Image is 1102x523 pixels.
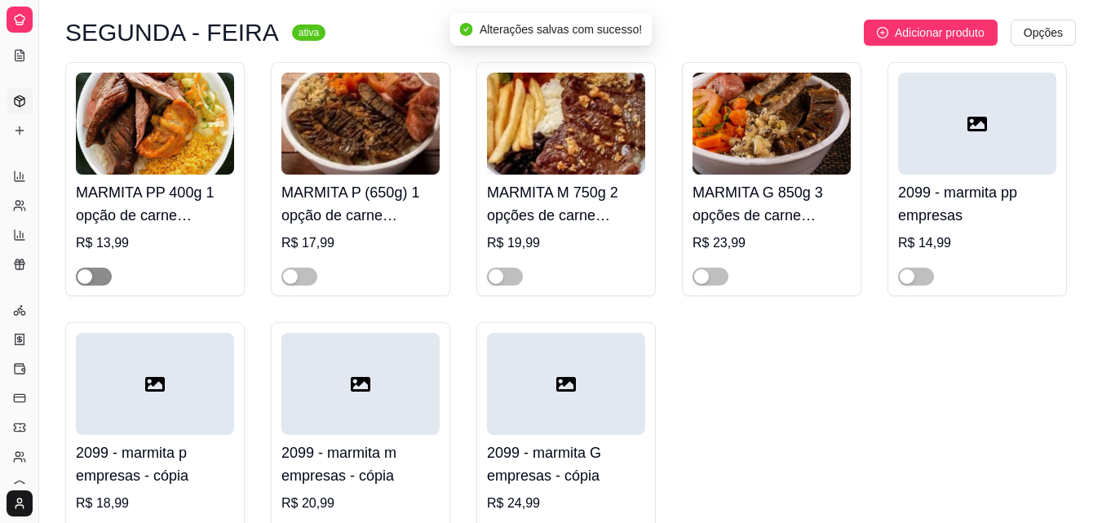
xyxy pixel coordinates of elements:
span: plus-circle [877,27,888,38]
h3: SEGUNDA - FEIRA [65,23,279,42]
div: R$ 13,99 [76,233,234,253]
div: R$ 20,99 [281,494,440,513]
div: R$ 23,99 [693,233,851,253]
span: Opções [1024,24,1063,42]
h4: 2099 - marmita pp empresas [898,181,1056,227]
div: R$ 14,99 [898,233,1056,253]
h4: 2099 - marmita p empresas - cópia [76,441,234,487]
button: Adicionar produto [864,20,998,46]
h4: MARMITA P (650g) 1 opção de carne (proteína) [281,181,440,227]
h4: 2099 - marmita m empresas - cópia [281,441,440,487]
div: R$ 18,99 [76,494,234,513]
img: product-image [693,73,851,175]
span: Adicionar produto [895,24,985,42]
img: product-image [76,73,234,175]
div: R$ 19,99 [487,233,645,253]
button: Opções [1011,20,1076,46]
h4: 2099 - marmita G empresas - cópia [487,441,645,487]
div: R$ 17,99 [281,233,440,253]
div: R$ 24,99 [487,494,645,513]
img: product-image [487,73,645,175]
h4: MARMITA M 750g 2 opções de carne (proteína) [487,181,645,227]
h4: MARMITA G 850g 3 opções de carne (proteína) [693,181,851,227]
h4: MARMITA PP 400g 1 opção de carne (proteína) [76,181,234,227]
img: product-image [281,73,440,175]
sup: ativa [292,24,325,41]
